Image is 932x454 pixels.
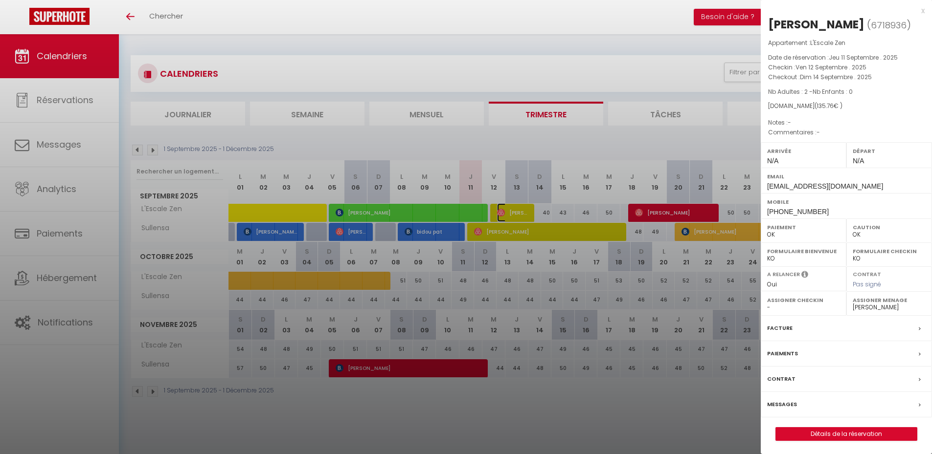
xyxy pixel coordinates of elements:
[768,53,925,63] p: Date de réservation :
[767,182,883,190] span: [EMAIL_ADDRESS][DOMAIN_NAME]
[796,63,866,71] span: Ven 12 Septembre . 2025
[767,348,798,359] label: Paiements
[853,246,926,256] label: Formulaire Checkin
[801,270,808,281] i: Sélectionner OUI si vous souhaiter envoyer les séquences de messages post-checkout
[8,4,37,33] button: Ouvrir le widget de chat LiveChat
[890,410,925,447] iframe: Chat
[768,87,853,96] span: Nb Adultes : 2 -
[788,118,791,127] span: -
[768,102,925,111] div: [DOMAIN_NAME]
[776,428,917,440] a: Détails de la réservation
[768,128,925,137] p: Commentaires :
[853,270,881,277] label: Contrat
[767,374,796,384] label: Contrat
[767,295,840,305] label: Assigner Checkin
[853,157,864,165] span: N/A
[767,222,840,232] label: Paiement
[767,323,793,333] label: Facture
[767,172,926,181] label: Email
[761,5,925,17] div: x
[767,146,840,156] label: Arrivée
[767,399,797,410] label: Messages
[767,208,829,216] span: [PHONE_NUMBER]
[829,53,898,62] span: Jeu 11 Septembre . 2025
[767,197,926,207] label: Mobile
[871,19,907,31] span: 6718936
[767,246,840,256] label: Formulaire Bienvenue
[817,102,834,110] span: 135.76
[810,39,845,47] span: L'Escale Zen
[815,102,842,110] span: ( € )
[867,18,911,32] span: ( )
[768,17,864,32] div: [PERSON_NAME]
[853,295,926,305] label: Assigner Menage
[768,63,925,72] p: Checkin :
[853,222,926,232] label: Caution
[853,146,926,156] label: Départ
[768,38,925,48] p: Appartement :
[853,280,881,288] span: Pas signé
[767,157,778,165] span: N/A
[800,73,872,81] span: Dim 14 Septembre . 2025
[767,270,800,279] label: A relancer
[768,72,925,82] p: Checkout :
[775,427,917,441] button: Détails de la réservation
[813,87,853,96] span: Nb Enfants : 0
[768,118,925,128] p: Notes :
[817,128,820,136] span: -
